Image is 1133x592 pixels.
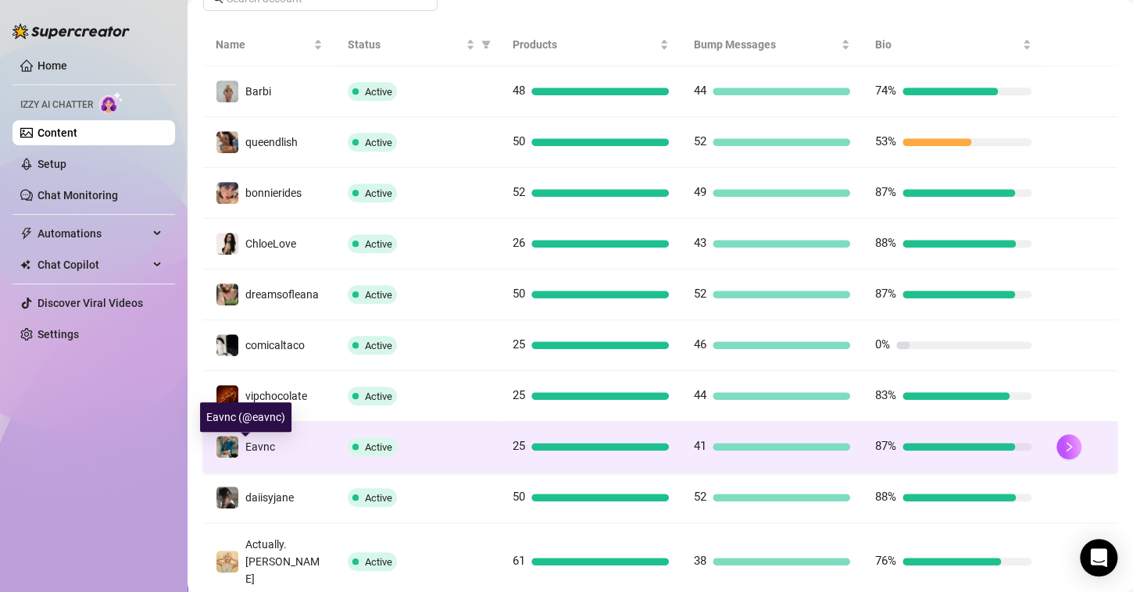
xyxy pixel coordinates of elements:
span: 0% [875,337,890,351]
span: bonnierides [245,187,302,199]
a: Settings [38,328,79,341]
span: 52 [694,134,706,148]
span: 50 [513,134,525,148]
span: Bump Messages [694,36,838,53]
span: Active [365,556,392,568]
span: 44 [694,388,706,402]
span: 26 [513,236,525,250]
img: logo-BBDzfeDw.svg [13,23,130,39]
a: Home [38,59,67,72]
a: Setup [38,158,66,170]
span: 88% [875,490,896,504]
span: queendlish [245,136,298,148]
span: 52 [513,185,525,199]
span: Actually.[PERSON_NAME] [245,538,320,585]
button: right [1056,434,1081,459]
span: 41 [694,439,706,453]
span: 44 [694,84,706,98]
span: 61 [513,554,525,568]
span: comicaltaco [245,339,305,351]
span: Name [216,36,310,53]
img: vipchocolate [216,385,238,407]
span: 43 [694,236,706,250]
span: 83% [875,388,896,402]
span: 25 [513,337,525,351]
img: daiisyjane [216,487,238,508]
img: ChloeLove [216,233,238,255]
a: Content [38,127,77,139]
img: Barbi [216,80,238,102]
th: Name [203,23,335,66]
span: 25 [513,388,525,402]
span: Active [365,238,392,250]
span: 50 [513,287,525,301]
span: Active [365,289,392,301]
span: filter [478,33,494,56]
img: comicaltaco [216,334,238,356]
span: filter [481,40,491,49]
span: 74% [875,84,896,98]
img: queendlish [216,131,238,153]
img: Actually.Maria [216,551,238,572]
span: Bio [875,36,1019,53]
span: right [1063,441,1074,452]
span: 87% [875,439,896,453]
th: Bump Messages [681,23,863,66]
span: 52 [694,490,706,504]
span: thunderbolt [20,227,33,240]
span: Active [365,86,392,98]
a: Chat Monitoring [38,189,118,201]
span: 49 [694,185,706,199]
a: Discover Viral Videos [38,297,143,309]
span: 50 [513,490,525,504]
span: Barbi [245,85,271,98]
span: Chat Copilot [38,252,148,277]
div: Open Intercom Messenger [1080,539,1117,576]
span: Eavnc [245,440,275,453]
span: 53% [875,134,896,148]
span: 87% [875,185,896,199]
span: vipchocolate [245,390,307,402]
div: Eavnc (@eavnc) [200,402,291,432]
span: 88% [875,236,896,250]
th: Bio [863,23,1044,66]
span: 87% [875,287,896,301]
span: 48 [513,84,525,98]
span: Active [365,137,392,148]
span: 38 [694,554,706,568]
span: Active [365,340,392,351]
span: Active [365,492,392,504]
span: Automations [38,221,148,246]
th: Products [500,23,681,66]
span: 46 [694,337,706,351]
img: Chat Copilot [20,259,30,270]
span: dreamsofleana [245,288,319,301]
th: Status [335,23,500,66]
span: 52 [694,287,706,301]
span: 76% [875,554,896,568]
span: Active [365,187,392,199]
span: Active [365,441,392,453]
span: Izzy AI Chatter [20,98,93,112]
img: AI Chatter [99,91,123,114]
img: dreamsofleana [216,284,238,305]
img: Eavnc [216,436,238,458]
span: ChloeLove [245,237,296,250]
span: daiisyjane [245,491,294,504]
span: 25 [513,439,525,453]
span: Active [365,391,392,402]
span: Status [348,36,463,53]
img: bonnierides [216,182,238,204]
span: Products [513,36,656,53]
